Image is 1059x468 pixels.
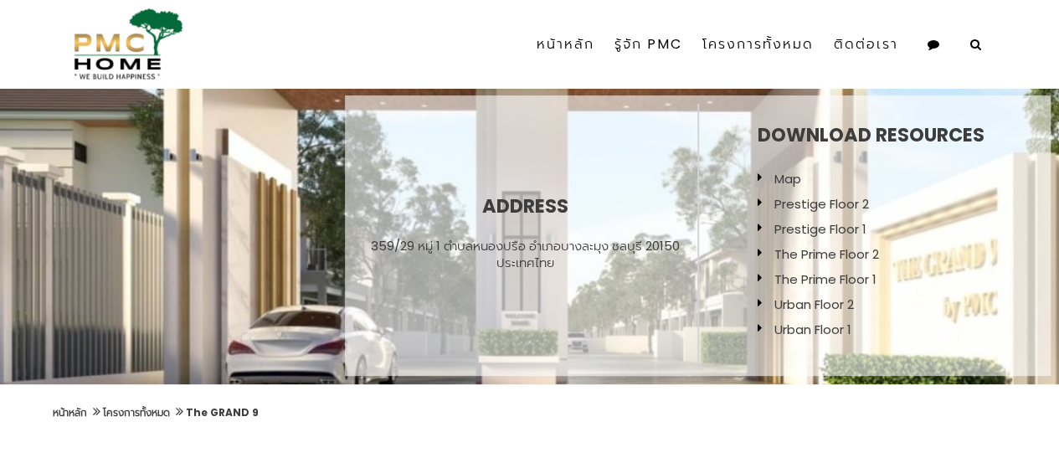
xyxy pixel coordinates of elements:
[357,238,694,271] div: 359/29 หมู่ 1 ตำบลหนองปรือ อำเภอบางละมุง ชลบุรี 20150 ประเทศไทย
[774,296,854,313] a: Urban Floor 2
[692,15,824,74] a: โครงการทั้งหมด
[758,125,984,146] h3: Download resources
[53,405,87,419] a: หน้าหลัก
[774,220,866,238] a: Prestige Floor 1
[774,245,879,263] a: The Prime Floor 2
[103,405,170,419] a: โครงการทั้งหมด
[774,195,869,213] a: Prestige Floor 2
[527,15,604,74] a: หน้าหลัก
[774,170,801,188] a: Map
[774,321,851,338] a: Urban Floor 1
[824,15,908,74] a: ติดต่อเรา
[186,405,259,419] a: The GRAND 9
[67,8,183,80] img: pmc-logo
[357,196,694,217] h2: Address
[604,15,692,74] a: รู้จัก PMC
[774,270,877,288] a: The Prime Floor 1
